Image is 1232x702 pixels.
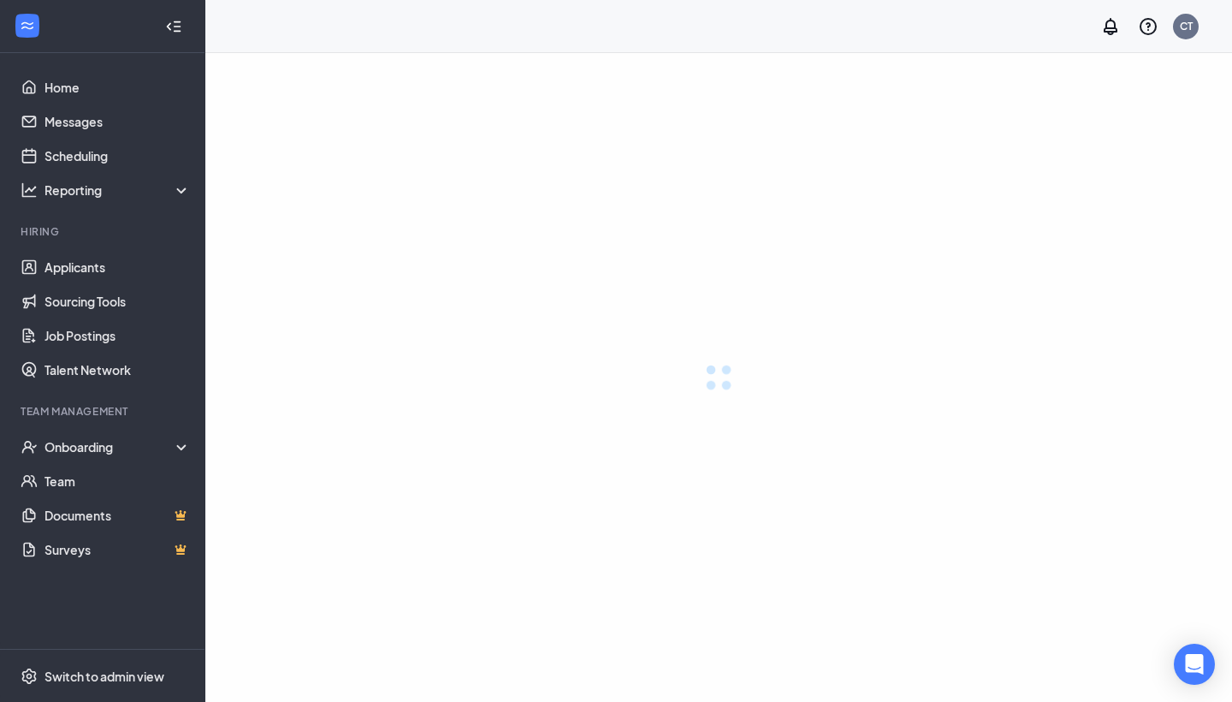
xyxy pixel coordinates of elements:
a: Team [44,464,191,498]
div: Hiring [21,224,187,239]
svg: WorkstreamLogo [19,17,36,34]
div: Onboarding [44,438,192,455]
a: Job Postings [44,318,191,353]
svg: UserCheck [21,438,38,455]
a: Applicants [44,250,191,284]
svg: Analysis [21,181,38,199]
a: DocumentsCrown [44,498,191,532]
a: SurveysCrown [44,532,191,567]
svg: QuestionInfo [1138,16,1158,37]
a: Scheduling [44,139,191,173]
a: Sourcing Tools [44,284,191,318]
div: Open Intercom Messenger [1174,644,1215,685]
a: Messages [44,104,191,139]
a: Talent Network [44,353,191,387]
div: Team Management [21,404,187,419]
a: Home [44,70,191,104]
div: Reporting [44,181,192,199]
svg: Collapse [165,18,182,35]
div: Switch to admin view [44,668,164,685]
svg: Notifications [1100,16,1121,37]
svg: Settings [21,668,38,685]
div: CT [1180,19,1193,33]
